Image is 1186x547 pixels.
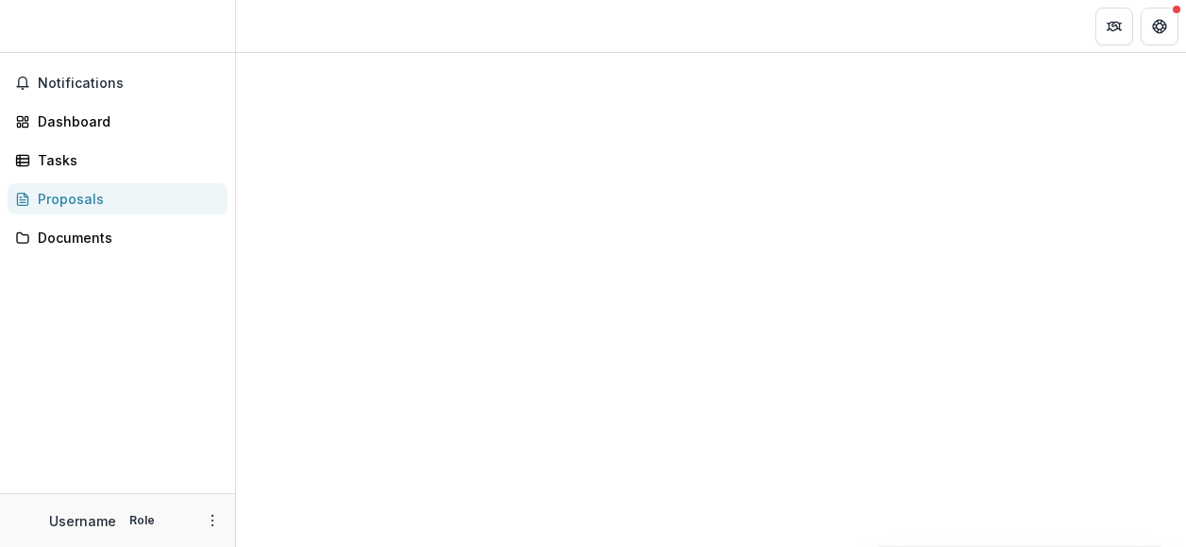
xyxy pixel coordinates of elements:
div: Tasks [38,150,212,170]
button: More [201,509,224,532]
a: Tasks [8,145,228,176]
button: Notifications [8,68,228,98]
div: Dashboard [38,111,212,131]
div: Documents [38,228,212,248]
p: Username [49,511,116,531]
button: Partners [1095,8,1133,45]
a: Dashboard [8,106,228,137]
a: Documents [8,222,228,253]
p: Role [124,512,161,529]
a: Proposals [8,183,228,214]
div: Proposals [38,189,212,209]
span: Notifications [38,76,220,92]
button: Get Help [1141,8,1178,45]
